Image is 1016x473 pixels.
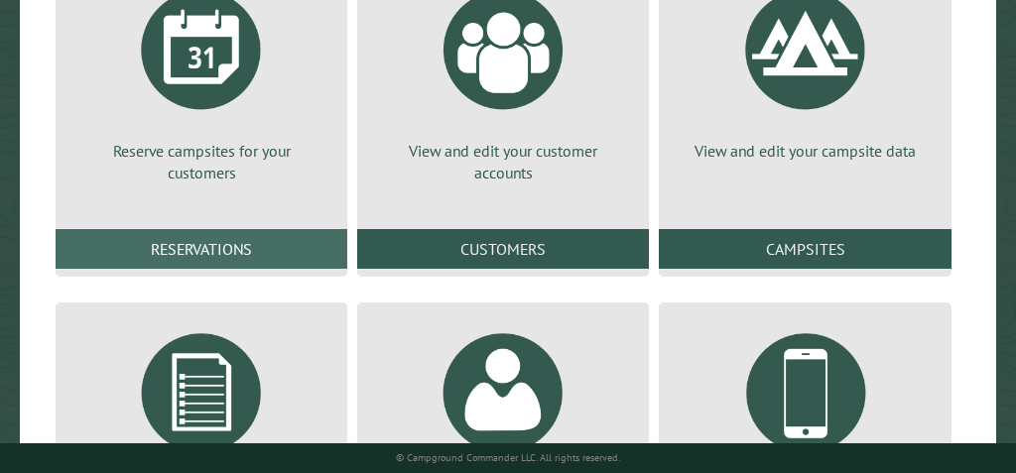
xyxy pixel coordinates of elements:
small: © Campground Commander LLC. All rights reserved. [396,451,620,464]
p: View and edit your customer accounts [381,140,625,184]
a: Customers [357,229,649,269]
p: View and edit your campsite data [683,140,927,162]
a: Reservations [56,229,347,269]
a: Campsites [659,229,951,269]
p: Reserve campsites for your customers [79,140,323,184]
